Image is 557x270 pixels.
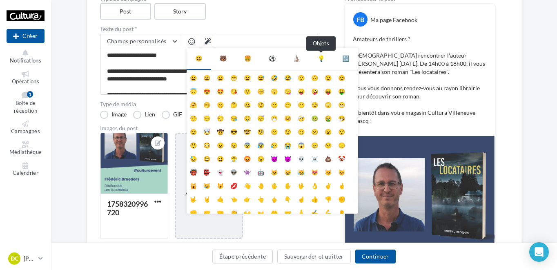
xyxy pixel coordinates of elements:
[187,165,200,179] li: 👹
[227,179,241,192] li: 💋
[187,111,200,125] li: 🤥
[335,165,348,179] li: 😽
[241,179,254,192] li: 👋
[220,54,227,62] div: 🐻
[7,29,45,43] button: Créer
[267,111,281,125] li: 😷
[214,111,227,125] li: 😔
[254,165,267,179] li: 🤖
[241,165,254,179] li: 👾
[308,179,321,192] li: 👌
[308,165,321,179] li: 😻
[254,138,267,152] li: 😰
[342,54,349,62] div: 🔣
[267,165,281,179] li: 😺
[7,251,45,266] a: DC [PERSON_NAME]
[24,254,35,263] p: [PERSON_NAME]
[308,84,321,98] li: 🤪
[281,138,294,152] li: 😭
[187,205,200,219] li: 👊
[318,54,325,62] div: 💡
[241,71,254,84] li: 😆
[214,152,227,165] li: 😫
[100,34,182,48] button: Champs personnalisés
[187,125,200,138] li: 😵
[335,98,348,111] li: 😬
[321,125,335,138] li: 😮
[227,125,241,138] li: 😎
[281,84,294,98] li: 😋
[241,205,254,219] li: 🙌
[293,54,300,62] div: ⛪
[133,111,155,119] label: Lien
[321,179,335,192] li: ✌
[107,199,148,217] div: 1758320996720
[187,98,200,111] li: 🤗
[254,84,267,98] li: 😚
[227,111,241,125] li: 😪
[162,111,182,119] label: GIF
[200,179,214,192] li: 😿
[294,111,308,125] li: 🤕
[267,179,281,192] li: 🖐
[200,152,214,165] li: 😩
[281,111,294,125] li: 🤒
[200,71,214,84] li: 😃
[294,71,308,84] li: 🙂
[254,125,267,138] li: 🧐
[267,125,281,138] li: 😕
[281,152,294,165] li: 👿
[254,152,267,165] li: 😠
[214,125,227,138] li: 🤠
[267,138,281,152] li: 😥
[294,192,308,205] li: ☝
[321,165,335,179] li: 😼
[335,125,348,138] li: 😯
[241,152,254,165] li: 😡
[227,71,241,84] li: 😁
[14,100,37,114] span: Boîte de réception
[308,152,321,165] li: ☠️
[214,98,227,111] li: 🤫
[335,205,348,219] li: 👂
[321,152,335,165] li: 💩
[200,125,214,138] li: 🤯
[241,138,254,152] li: 😨
[355,250,396,263] button: Continuer
[267,192,281,205] li: 🖕
[321,84,335,98] li: 😝
[227,192,241,205] li: 👈
[335,71,348,84] li: 😊
[200,98,214,111] li: 🤭
[353,12,368,27] div: FB
[200,192,214,205] li: 🤘
[27,91,33,98] div: 1
[335,111,348,125] li: 🤧
[277,250,351,263] button: Sauvegarder et quitter
[321,71,335,84] li: 😉
[100,3,152,20] label: Post
[107,38,167,45] span: Champs personnalisés
[187,71,200,84] li: 😀
[7,69,45,87] a: Opérations
[212,250,273,263] button: Étape précédente
[9,149,42,155] span: Médiathèque
[294,125,308,138] li: 🙁
[195,54,202,62] div: 😃
[294,84,308,98] li: 😛
[321,192,335,205] li: 👎
[335,84,348,98] li: 🤑
[187,84,200,98] li: 😇
[294,205,308,219] li: 🙏
[241,84,254,98] li: 😗
[254,98,267,111] li: 🤨
[370,16,417,24] div: Ma page Facebook
[321,98,335,111] li: 🙄
[321,138,335,152] li: 😣
[214,192,227,205] li: 🤙
[321,205,335,219] li: 💪
[353,35,487,125] p: Amateurs de thrillers ? [DEMOGRAPHIC_DATA] rencontrer l'auteur [PERSON_NAME] [DATE]. De 14h00 à 1...
[308,98,321,111] li: 😒
[100,111,127,119] label: Image
[11,128,40,135] span: Campagnes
